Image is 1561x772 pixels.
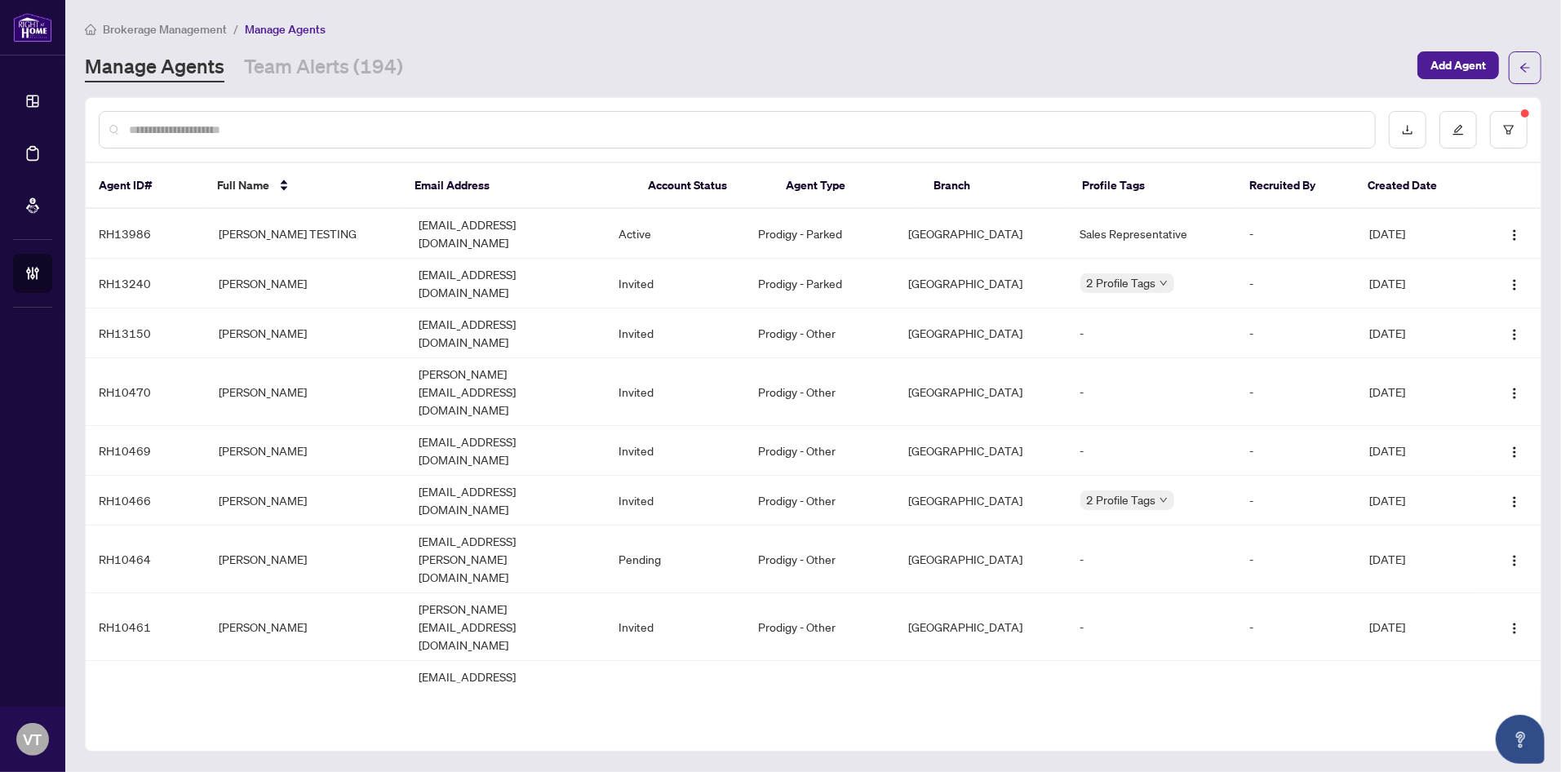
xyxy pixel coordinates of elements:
td: [PERSON_NAME] [206,358,406,426]
span: VT [24,728,42,751]
td: Invited [605,259,745,308]
td: [EMAIL_ADDRESS][DOMAIN_NAME] [406,209,605,259]
img: Logo [1508,554,1521,567]
button: Logo [1501,546,1528,572]
img: logo [13,12,52,42]
td: - [1237,308,1357,358]
td: Prodigy - Parked [745,259,895,308]
button: Logo [1501,437,1528,464]
td: [PERSON_NAME] [206,259,406,308]
th: Full Name [204,163,401,209]
td: [DATE] [1357,661,1477,729]
td: Active [605,209,745,259]
td: [PERSON_NAME][EMAIL_ADDRESS][DOMAIN_NAME] [406,358,605,426]
img: Logo [1508,495,1521,508]
td: [GEOGRAPHIC_DATA] [895,426,1067,476]
span: home [85,24,96,35]
td: Prodigy - Other [745,308,895,358]
td: [PERSON_NAME] [206,661,406,729]
td: [PERSON_NAME] [206,308,406,358]
th: Created Date [1355,163,1473,209]
td: Transfer [745,661,895,729]
td: [DATE] [1357,593,1477,661]
a: Manage Agents [85,53,224,82]
td: [GEOGRAPHIC_DATA] [895,593,1067,661]
span: Add Agent [1430,52,1486,78]
td: - [1067,426,1237,476]
td: [DATE] [1357,209,1477,259]
td: Invited [605,308,745,358]
td: Pending [605,526,745,593]
td: RH10469 [86,426,206,476]
span: edit [1452,124,1464,135]
td: [PERSON_NAME] [206,476,406,526]
td: RH10460 [86,661,206,729]
td: - [1067,358,1237,426]
td: [PERSON_NAME] [206,593,406,661]
td: [GEOGRAPHIC_DATA] [895,358,1067,426]
span: filter [1503,124,1514,135]
td: [EMAIL_ADDRESS][DOMAIN_NAME] [406,476,605,526]
th: Branch [920,163,1068,209]
button: Logo [1501,681,1528,708]
span: arrow-left [1519,62,1531,73]
td: Prodigy - Other [745,358,895,426]
img: Logo [1508,622,1521,635]
td: [EMAIL_ADDRESS][DOMAIN_NAME] [406,426,605,476]
button: Logo [1501,320,1528,346]
td: - [1237,661,1357,729]
td: [EMAIL_ADDRESS][DOMAIN_NAME] [406,308,605,358]
td: - [1237,526,1357,593]
td: - [1237,259,1357,308]
img: Logo [1508,446,1521,459]
button: Logo [1501,614,1528,640]
td: Sales Representative [1067,209,1237,259]
a: Team Alerts (194) [244,53,403,82]
td: Prodigy - Other [745,426,895,476]
span: download [1402,124,1413,135]
td: Prodigy - Parked [745,209,895,259]
td: [EMAIL_ADDRESS][PERSON_NAME][DOMAIN_NAME] [406,661,605,729]
td: RH10464 [86,526,206,593]
img: Logo [1508,387,1521,400]
span: Full Name [217,176,269,194]
th: Recruited By [1236,163,1355,209]
img: Logo [1508,228,1521,242]
td: RH13150 [86,308,206,358]
td: Prodigy - Other [745,526,895,593]
td: [PERSON_NAME][EMAIL_ADDRESS][DOMAIN_NAME] [406,593,605,661]
span: 2 Profile Tags [1087,490,1156,509]
td: Invited [605,593,745,661]
td: [GEOGRAPHIC_DATA] [895,526,1067,593]
td: [PERSON_NAME] TESTING [206,209,406,259]
td: [EMAIL_ADDRESS][PERSON_NAME][DOMAIN_NAME] [406,526,605,593]
span: Manage Agents [245,22,326,37]
span: down [1160,496,1168,504]
button: edit [1439,111,1477,149]
th: Email Address [401,163,635,209]
td: - [1237,476,1357,526]
td: RH10470 [86,358,206,426]
td: Invited [605,476,745,526]
button: Logo [1501,220,1528,246]
td: Transfer [1067,661,1237,729]
td: [GEOGRAPHIC_DATA] [895,209,1067,259]
td: - [1237,209,1357,259]
td: [DATE] [1357,426,1477,476]
img: Logo [1508,328,1521,341]
th: Agent Type [773,163,920,209]
td: Prodigy - Other [745,476,895,526]
td: [DATE] [1357,259,1477,308]
td: [GEOGRAPHIC_DATA] [895,308,1067,358]
th: Account Status [635,163,773,209]
li: / [233,20,238,38]
td: - [1237,426,1357,476]
td: - [1067,593,1237,661]
td: Prodigy - Other [745,593,895,661]
td: Invited [605,426,745,476]
button: download [1389,111,1426,149]
span: 2 Profile Tags [1087,273,1156,292]
td: [GEOGRAPHIC_DATA] [895,661,1067,729]
span: down [1160,279,1168,287]
td: [GEOGRAPHIC_DATA] [895,476,1067,526]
